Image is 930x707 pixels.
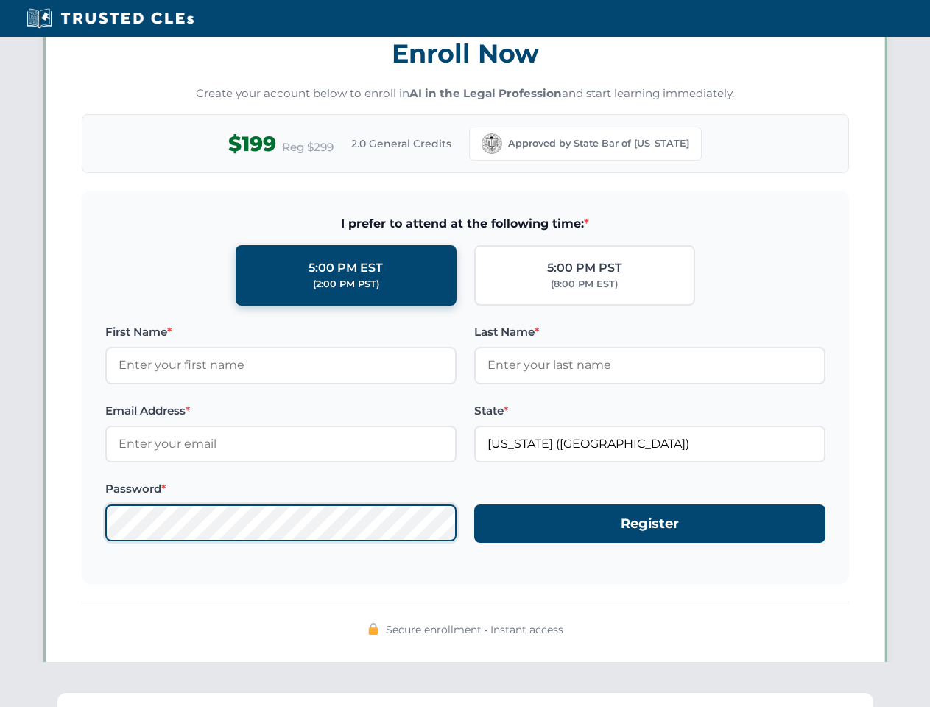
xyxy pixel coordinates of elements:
img: California Bar [482,133,502,154]
label: Password [105,480,457,498]
span: Reg $299 [282,138,334,156]
span: I prefer to attend at the following time: [105,214,825,233]
h3: Enroll Now [82,30,849,77]
span: 2.0 General Credits [351,136,451,152]
p: Create your account below to enroll in and start learning immediately. [82,85,849,102]
input: Enter your first name [105,347,457,384]
div: 5:00 PM PST [547,258,622,278]
input: California (CA) [474,426,825,462]
input: Enter your email [105,426,457,462]
img: 🔒 [367,623,379,635]
label: Email Address [105,402,457,420]
span: Secure enrollment • Instant access [386,622,563,638]
span: $199 [228,127,276,161]
label: First Name [105,323,457,341]
label: Last Name [474,323,825,341]
label: State [474,402,825,420]
div: (2:00 PM PST) [313,277,379,292]
button: Register [474,504,825,544]
img: Trusted CLEs [22,7,198,29]
input: Enter your last name [474,347,825,384]
span: Approved by State Bar of [US_STATE] [508,136,689,151]
div: (8:00 PM EST) [551,277,618,292]
div: 5:00 PM EST [309,258,383,278]
strong: AI in the Legal Profession [409,86,562,100]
